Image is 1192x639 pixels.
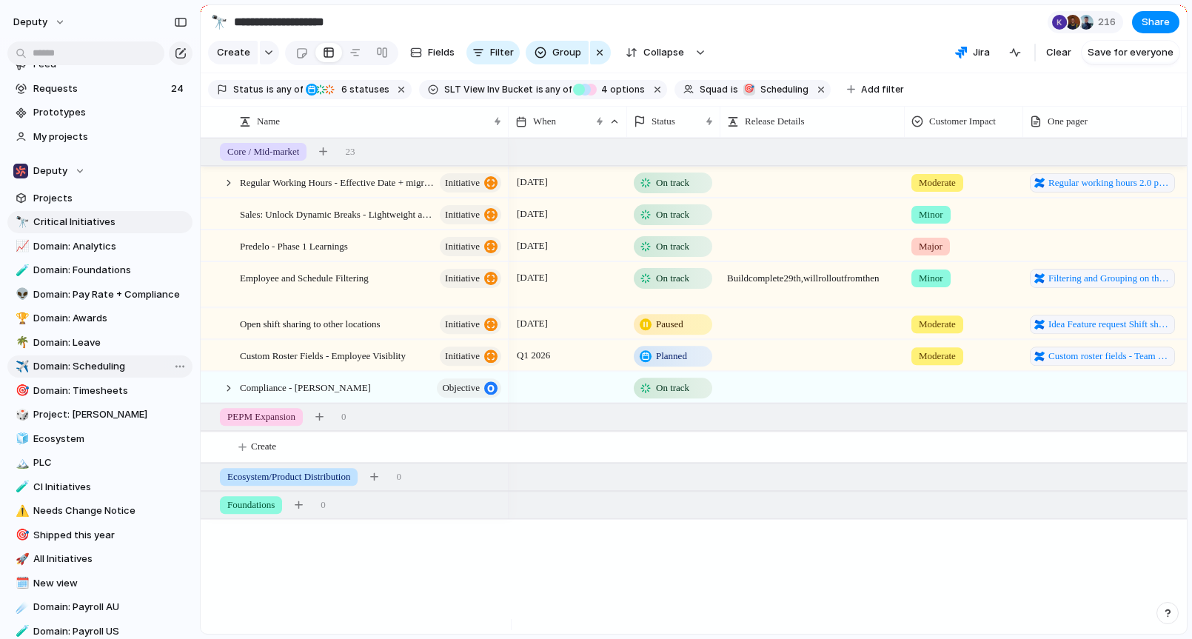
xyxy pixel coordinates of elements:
a: 🔭Critical Initiatives [7,211,192,233]
span: [DATE] [513,269,552,287]
a: Filtering and Grouping on the schedule [1030,269,1175,288]
span: Minor [919,207,943,222]
span: On track [656,175,689,190]
span: Status [233,83,264,96]
div: 🎲Project: [PERSON_NAME] [7,404,192,426]
span: Status [652,114,675,129]
span: Share [1142,15,1170,30]
span: 0 [321,498,326,512]
span: Custom roster fields - Team member visiblity [1048,349,1171,364]
a: Requests24 [7,78,192,100]
span: Collapse [643,45,684,60]
div: 🔭 [211,12,227,32]
a: 🎯Shipped this year [7,524,192,546]
button: 🔭 [13,215,28,230]
span: any of [543,83,572,96]
button: 🗓️ [13,576,28,591]
span: initiative [445,314,480,335]
span: One pager [1048,114,1088,129]
span: Create [217,45,250,60]
button: 🎲 [13,407,28,422]
div: 📈Domain: Analytics [7,235,192,258]
span: Planned [656,349,687,364]
span: Filtering and Grouping on the schedule [1048,271,1171,286]
button: 🏆 [13,311,28,326]
button: objective [437,378,501,398]
button: 4 options [573,81,648,98]
div: ⚠️Needs Change Notice [7,500,192,522]
button: initiative [440,237,501,256]
span: deputy [13,15,47,30]
button: 🏔️ [13,455,28,470]
button: 🧪 [13,624,28,639]
span: Domain: Payroll US [33,624,187,639]
span: On track [656,239,689,254]
span: Compliance - [PERSON_NAME] [240,378,371,395]
span: 4 [597,84,610,95]
span: PEPM Expansion [227,409,295,424]
span: Scheduling [760,83,808,96]
span: is [731,83,738,96]
a: 🎯Domain: Timesheets [7,380,192,402]
div: 🚀 [16,551,26,568]
button: Jira [949,41,996,64]
span: statuses [337,83,389,96]
a: 🚀All Initiatives [7,548,192,570]
span: Minor [919,271,943,286]
span: Jira [973,45,990,60]
span: Domain: Timesheets [33,384,187,398]
a: 🧊Ecosystem [7,428,192,450]
span: Deputy [33,164,67,178]
span: Project: [PERSON_NAME] [33,407,187,422]
button: Filter [466,41,520,64]
div: 🧪CI Initiatives [7,476,192,498]
span: Save for everyone [1088,45,1173,60]
div: 🗓️New view [7,572,192,595]
span: Domain: Payroll AU [33,600,187,615]
span: 23 [345,144,355,159]
button: 📈 [13,239,28,254]
a: Projects [7,187,192,210]
span: 6 [337,84,349,95]
div: ✈️Domain: Scheduling [7,355,192,378]
span: Employee and Schedule Filtering [240,269,369,286]
span: Name [257,114,280,129]
a: Regular working hours 2.0 pre-migration improvements [1030,173,1175,193]
span: Domain: Leave [33,335,187,350]
span: Foundations [227,498,275,512]
span: Moderate [919,175,956,190]
span: Customer Impact [929,114,996,129]
span: Domain: Awards [33,311,187,326]
div: ☄️Domain: Payroll AU [7,596,192,618]
span: Sales: Unlock Dynamic Breaks - Lightweight approach for Retail Zoo [240,205,435,222]
span: Moderate [919,317,956,332]
button: 🎯 [13,528,28,543]
div: 👽 [16,286,26,303]
span: On track [656,381,689,395]
span: [DATE] [513,205,552,223]
button: initiative [440,315,501,334]
a: 🧪Domain: Foundations [7,259,192,281]
a: My projects [7,126,192,148]
button: 🎯Scheduling [740,81,811,98]
span: is [267,83,274,96]
a: 👽Domain: Pay Rate + Compliance [7,284,192,306]
button: Fields [404,41,461,64]
span: Ecosystem/Product Distribution [227,469,350,484]
button: ⚠️ [13,503,28,518]
span: Add filter [861,83,904,96]
a: 🏔️PLC [7,452,192,474]
span: Squad [700,83,728,96]
button: Share [1132,11,1179,33]
button: 🔭 [207,10,231,34]
a: 🏆Domain: Awards [7,307,192,329]
button: 🧪 [13,263,28,278]
span: Create [251,439,276,454]
div: 🎯 [16,526,26,543]
button: initiative [440,173,501,193]
div: 🗓️ [16,575,26,592]
span: initiative [445,173,480,193]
